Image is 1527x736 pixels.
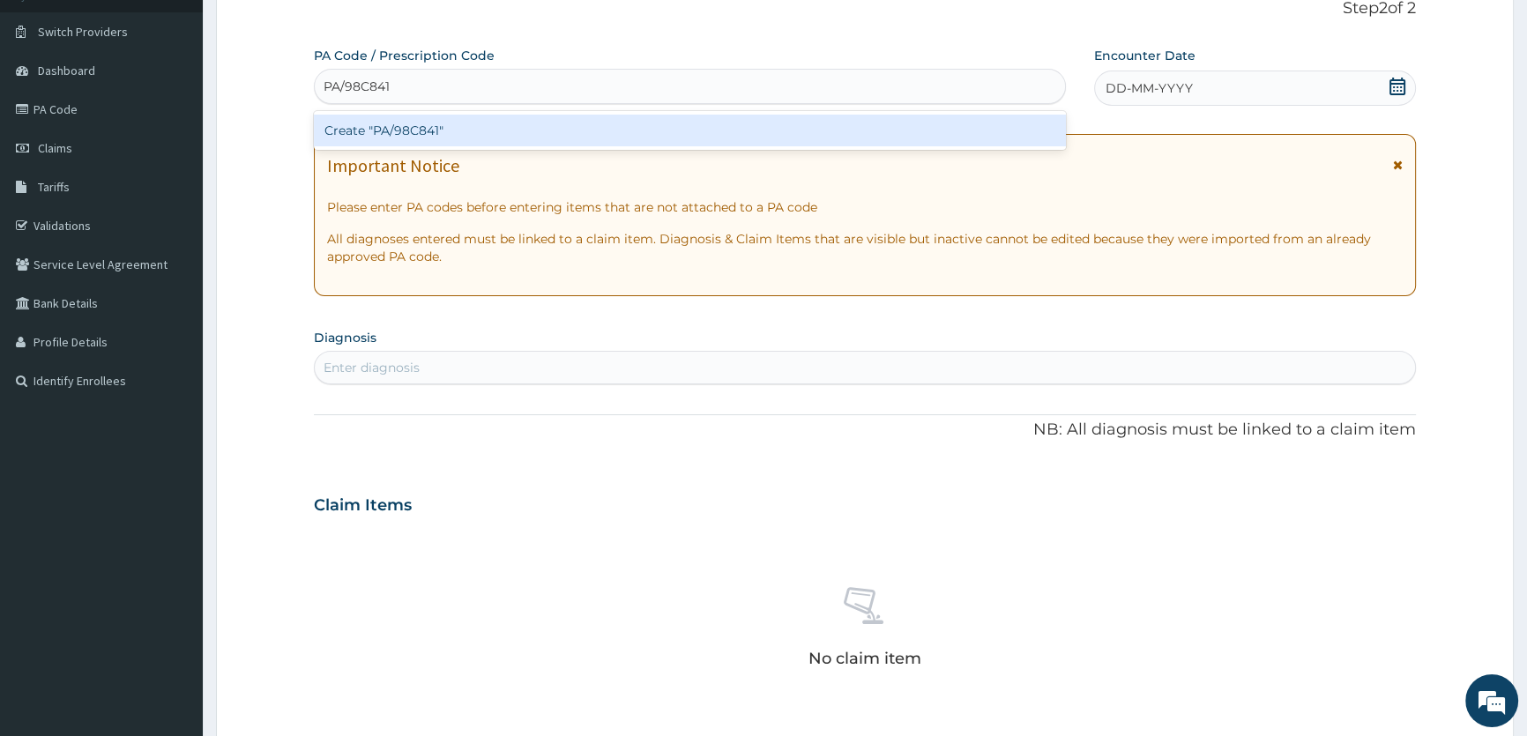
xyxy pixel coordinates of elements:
label: Encounter Date [1094,47,1196,64]
textarea: Type your message and hit 'Enter' [9,481,336,543]
h1: Important Notice [327,156,459,175]
label: PA Code / Prescription Code [314,47,495,64]
h3: Claim Items [314,496,412,516]
span: Dashboard [38,63,95,78]
div: Enter diagnosis [324,359,420,376]
img: d_794563401_company_1708531726252_794563401 [33,88,71,132]
p: All diagnoses entered must be linked to a claim item. Diagnosis & Claim Items that are visible bu... [327,230,1403,265]
p: Please enter PA codes before entering items that are not attached to a PA code [327,198,1403,216]
span: Claims [38,140,72,156]
p: NB: All diagnosis must be linked to a claim item [314,419,1416,442]
label: Diagnosis [314,329,376,346]
div: Create "PA/98C841" [314,115,1065,146]
span: Switch Providers [38,24,128,40]
span: DD-MM-YYYY [1106,79,1193,97]
span: Tariffs [38,179,70,195]
div: Chat with us now [92,99,296,122]
div: Minimize live chat window [289,9,331,51]
p: No claim item [808,650,921,667]
span: We're online! [102,222,243,400]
